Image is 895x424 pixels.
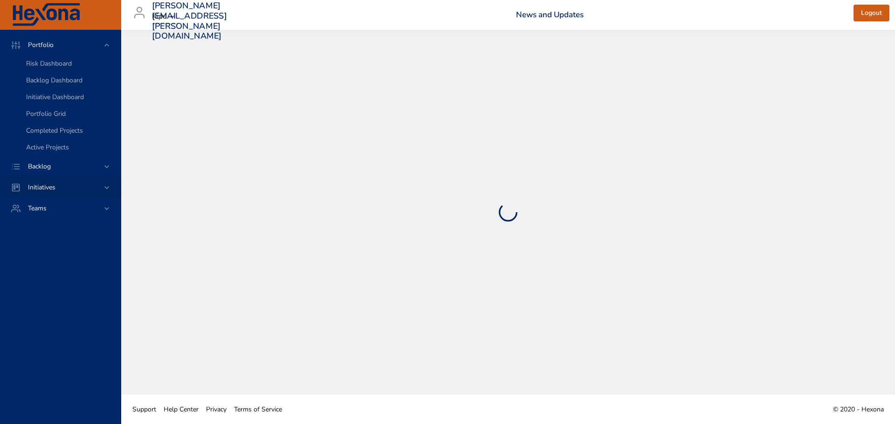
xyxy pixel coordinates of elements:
[26,109,66,118] span: Portfolio Grid
[26,76,83,85] span: Backlog Dashboard
[234,405,282,414] span: Terms of Service
[230,399,286,420] a: Terms of Service
[202,399,230,420] a: Privacy
[152,1,227,41] h3: [PERSON_NAME][EMAIL_ADDRESS][PERSON_NAME][DOMAIN_NAME]
[21,162,58,171] span: Backlog
[854,5,889,22] button: Logout
[21,204,54,213] span: Teams
[11,3,81,27] img: Hexona
[26,59,72,68] span: Risk Dashboard
[26,143,69,152] span: Active Projects
[516,9,584,20] a: News and Updates
[160,399,202,420] a: Help Center
[132,405,156,414] span: Support
[26,93,84,101] span: Initiative Dashboard
[152,9,178,24] div: Kipu
[206,405,227,414] span: Privacy
[833,405,884,414] span: © 2020 - Hexona
[21,183,63,192] span: Initiatives
[164,405,199,414] span: Help Center
[26,126,83,135] span: Completed Projects
[129,399,160,420] a: Support
[861,7,882,19] span: Logout
[21,40,61,49] span: Portfolio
